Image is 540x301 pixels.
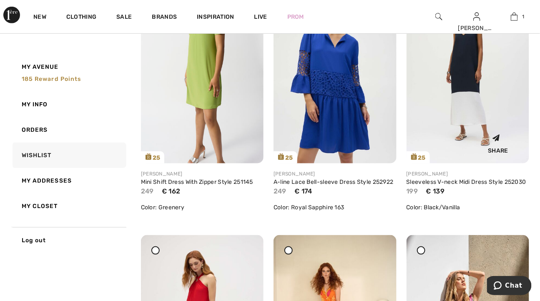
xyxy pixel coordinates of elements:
a: Mini Shift Dress With Zipper Style 251145 [141,178,253,186]
div: [PERSON_NAME] [407,170,529,178]
a: Orders [11,117,126,143]
div: [PERSON_NAME] [274,170,396,178]
iframe: Opens a widget where you can chat to one of our agents [487,276,532,297]
span: € 139 [426,187,445,195]
span: 185 Reward points [22,75,81,83]
div: [PERSON_NAME] [141,170,264,178]
div: [PERSON_NAME] [458,24,495,33]
a: My Closet [11,193,126,219]
span: My Avenue [22,63,59,71]
div: Color: Greenery [141,203,264,212]
div: Share [473,128,523,157]
span: 249 [141,187,154,195]
a: My Info [11,92,126,117]
a: Live [254,13,267,21]
a: Sale [116,13,132,22]
img: My Info [473,12,480,22]
a: New [33,13,46,22]
span: 249 [274,187,286,195]
img: My Bag [511,12,518,22]
a: Wishlist [11,143,126,168]
span: € 162 [162,187,181,195]
a: Clothing [66,13,96,22]
a: 1 [496,12,533,22]
div: Color: Royal Sapphire 163 [274,203,396,212]
a: Sleeveless V-neck Midi Dress Style 252030 [407,178,526,186]
div: Color: Black/Vanilla [407,203,529,212]
a: Sign In [473,13,480,20]
span: € 174 [294,187,312,195]
a: Log out [11,227,126,253]
span: 1 [522,13,524,20]
img: 1ère Avenue [3,7,20,23]
span: 199 [407,187,418,195]
a: Prom [287,13,304,21]
a: My Addresses [11,168,126,193]
img: search the website [435,12,442,22]
a: A-line Lace Bell-sleeve Dress Style 252922 [274,178,394,186]
span: Inspiration [197,13,234,22]
a: Brands [152,13,177,22]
